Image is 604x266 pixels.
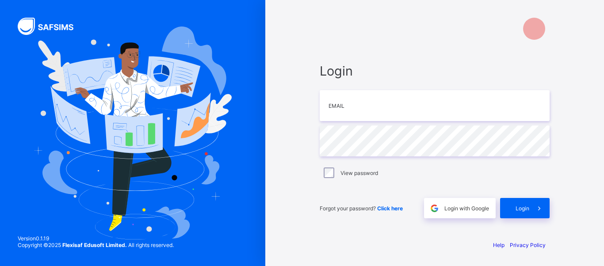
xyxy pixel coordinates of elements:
[320,205,403,212] span: Forgot your password?
[516,205,529,212] span: Login
[377,205,403,212] a: Click here
[18,242,174,248] span: Copyright © 2025 All rights reserved.
[444,205,489,212] span: Login with Google
[18,235,174,242] span: Version 0.1.19
[493,242,505,248] a: Help
[62,242,127,248] strong: Flexisaf Edusoft Limited.
[320,63,550,79] span: Login
[510,242,546,248] a: Privacy Policy
[340,170,378,176] label: View password
[429,203,440,213] img: google.396cfc9801f0270233282035f929180a.svg
[34,27,232,239] img: Hero Image
[18,18,84,35] img: SAFSIMS Logo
